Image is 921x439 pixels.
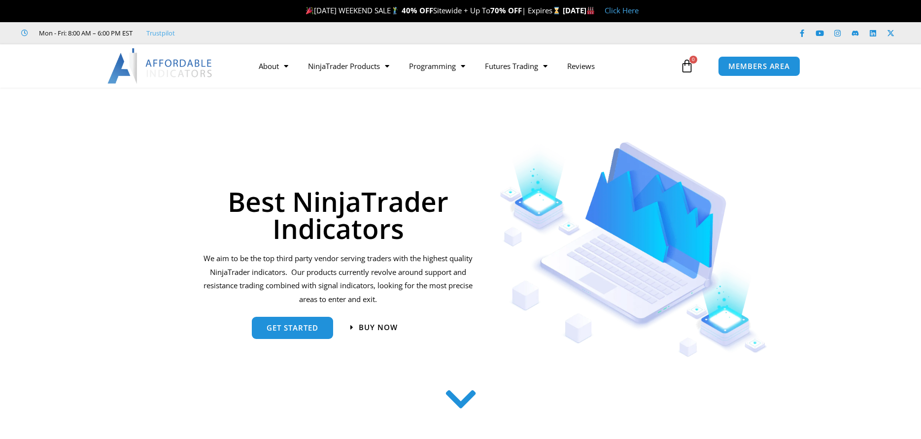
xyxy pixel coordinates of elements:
[249,55,678,77] nav: Menu
[298,55,399,77] a: NinjaTrader Products
[718,56,800,76] a: MEMBERS AREA
[587,7,594,14] img: 🏭
[399,55,475,77] a: Programming
[689,56,697,64] span: 0
[304,5,562,15] span: [DATE] WEEKEND SALE Sitewide + Up To | Expires
[605,5,639,15] a: Click Here
[267,324,318,332] span: get started
[202,188,475,242] h1: Best NinjaTrader Indicators
[359,324,398,331] span: Buy now
[475,55,557,77] a: Futures Trading
[391,7,399,14] img: 🏌️‍♂️
[249,55,298,77] a: About
[202,252,475,306] p: We aim to be the top third party vendor serving traders with the highest quality NinjaTrader indi...
[107,48,213,84] img: LogoAI | Affordable Indicators – NinjaTrader
[36,27,133,39] span: Mon - Fri: 8:00 AM – 6:00 PM EST
[728,63,790,70] span: MEMBERS AREA
[350,324,398,331] a: Buy now
[557,55,605,77] a: Reviews
[402,5,433,15] strong: 40% OFF
[500,142,767,357] img: Indicators 1 | Affordable Indicators – NinjaTrader
[665,52,709,80] a: 0
[563,5,595,15] strong: [DATE]
[553,7,560,14] img: ⌛
[252,317,333,339] a: get started
[306,7,313,14] img: 🎉
[146,27,175,39] a: Trustpilot
[490,5,522,15] strong: 70% OFF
